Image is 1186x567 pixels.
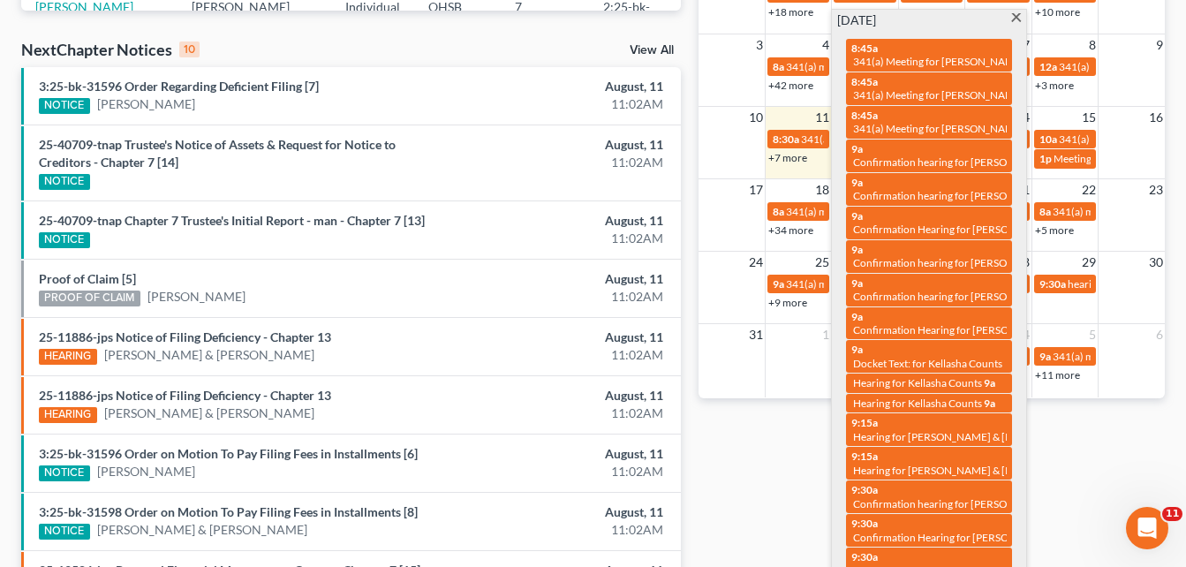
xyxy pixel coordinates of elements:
[902,5,947,19] a: +10 more
[851,550,878,563] span: 9:30a
[768,151,807,164] a: +7 more
[747,179,765,200] span: 17
[467,136,663,154] div: August, 11
[1039,205,1051,218] span: 8a
[467,346,663,364] div: 11:02AM
[97,95,195,113] a: [PERSON_NAME]
[853,189,1054,202] span: Confirmation hearing for [PERSON_NAME]
[813,179,831,200] span: 18
[39,504,418,519] a: 3:25-bk-31598 Order on Motion To Pay Filing Fees in Installments [8]
[853,122,1024,135] span: 341(a) Meeting for [PERSON_NAME]
[853,55,1109,68] span: 341(a) Meeting for [PERSON_NAME] [PERSON_NAME]
[747,324,765,345] span: 31
[467,387,663,404] div: August, 11
[853,223,1055,236] span: Confirmation Hearing for [PERSON_NAME]
[39,329,331,344] a: 25-11886-jps Notice of Filing Deficiency - Chapter 13
[786,277,956,291] span: 341(a) meeting for [PERSON_NAME]
[1147,107,1165,128] span: 16
[1039,350,1051,363] span: 9a
[853,290,1054,303] span: Confirmation hearing for [PERSON_NAME]
[104,404,314,422] a: [PERSON_NAME] & [PERSON_NAME]
[853,464,1084,477] span: Hearing for [PERSON_NAME] & [PERSON_NAME]
[984,376,995,389] span: 9a
[837,11,876,29] span: [DATE]
[786,205,956,218] span: 341(a) meeting for [PERSON_NAME]
[1087,324,1098,345] span: 5
[630,44,674,57] a: View All
[786,60,956,73] span: 341(a) meeting for [PERSON_NAME]
[147,288,246,306] a: [PERSON_NAME]
[1039,132,1057,146] span: 10a
[1087,34,1098,56] span: 8
[851,483,878,496] span: 9:30a
[853,531,1055,544] span: Confirmation Hearing for [PERSON_NAME]
[39,465,90,481] div: NOTICE
[467,503,663,521] div: August, 11
[467,212,663,230] div: August, 11
[984,397,995,410] span: 9a
[39,349,97,365] div: HEARING
[39,388,331,403] a: 25-11886-jps Notice of Filing Deficiency - Chapter 13
[97,463,195,480] a: [PERSON_NAME]
[1147,179,1165,200] span: 23
[768,296,807,309] a: +9 more
[1080,179,1098,200] span: 22
[773,132,799,146] span: 8:30a
[467,463,663,480] div: 11:02AM
[851,310,863,323] span: 9a
[835,5,880,19] a: +27 more
[39,79,319,94] a: 3:25-bk-31596 Order Regarding Deficient Filing [7]
[39,213,425,228] a: 25-40709-tnap Chapter 7 Trustee's Initial Report - man - Chapter 7 [13]
[853,88,1024,102] span: 341(a) Meeting for [PERSON_NAME]
[768,5,813,19] a: +18 more
[851,209,863,223] span: 9a
[773,277,784,291] span: 9a
[1035,5,1080,19] a: +10 more
[851,109,878,122] span: 8:45a
[1126,507,1168,549] iframe: Intercom live chat
[467,445,663,463] div: August, 11
[39,407,97,423] div: HEARING
[754,34,765,56] span: 3
[1154,34,1165,56] span: 9
[851,42,878,55] span: 8:45a
[39,291,140,306] div: PROOF OF CLAIM
[1154,324,1165,345] span: 6
[97,521,307,539] a: [PERSON_NAME] & [PERSON_NAME]
[851,75,878,88] span: 8:45a
[467,230,663,247] div: 11:02AM
[1039,60,1057,73] span: 12a
[851,450,878,463] span: 9:15a
[768,223,813,237] a: +34 more
[853,430,1084,443] span: Hearing for [PERSON_NAME] & [PERSON_NAME]
[1039,277,1066,291] span: 9:30a
[853,256,1054,269] span: Confirmation hearing for [PERSON_NAME]
[21,39,200,60] div: NextChapter Notices
[467,521,663,539] div: 11:02AM
[747,252,765,273] span: 24
[39,524,90,540] div: NOTICE
[39,446,418,461] a: 3:25-bk-31596 Order on Motion To Pay Filing Fees in Installments [6]
[851,517,878,530] span: 9:30a
[768,79,813,92] a: +42 more
[104,346,314,364] a: [PERSON_NAME] & [PERSON_NAME]
[467,154,663,171] div: 11:02AM
[820,324,831,345] span: 1
[820,34,831,56] span: 4
[853,376,982,389] span: Hearing for Kellasha Counts
[773,60,784,73] span: 8a
[467,78,663,95] div: August, 11
[813,252,831,273] span: 25
[1035,368,1080,382] a: +11 more
[853,497,1054,510] span: Confirmation hearing for [PERSON_NAME]
[851,343,863,356] span: 9a
[1147,252,1165,273] span: 30
[467,95,663,113] div: 11:02AM
[853,155,1054,169] span: Confirmation hearing for [PERSON_NAME]
[39,232,90,248] div: NOTICE
[467,288,663,306] div: 11:02AM
[851,176,863,189] span: 9a
[1080,107,1098,128] span: 15
[853,323,1055,336] span: Confirmation Hearing for [PERSON_NAME]
[39,137,396,170] a: 25-40709-tnap Trustee's Notice of Assets & Request for Notice to Creditors - Chapter 7 [14]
